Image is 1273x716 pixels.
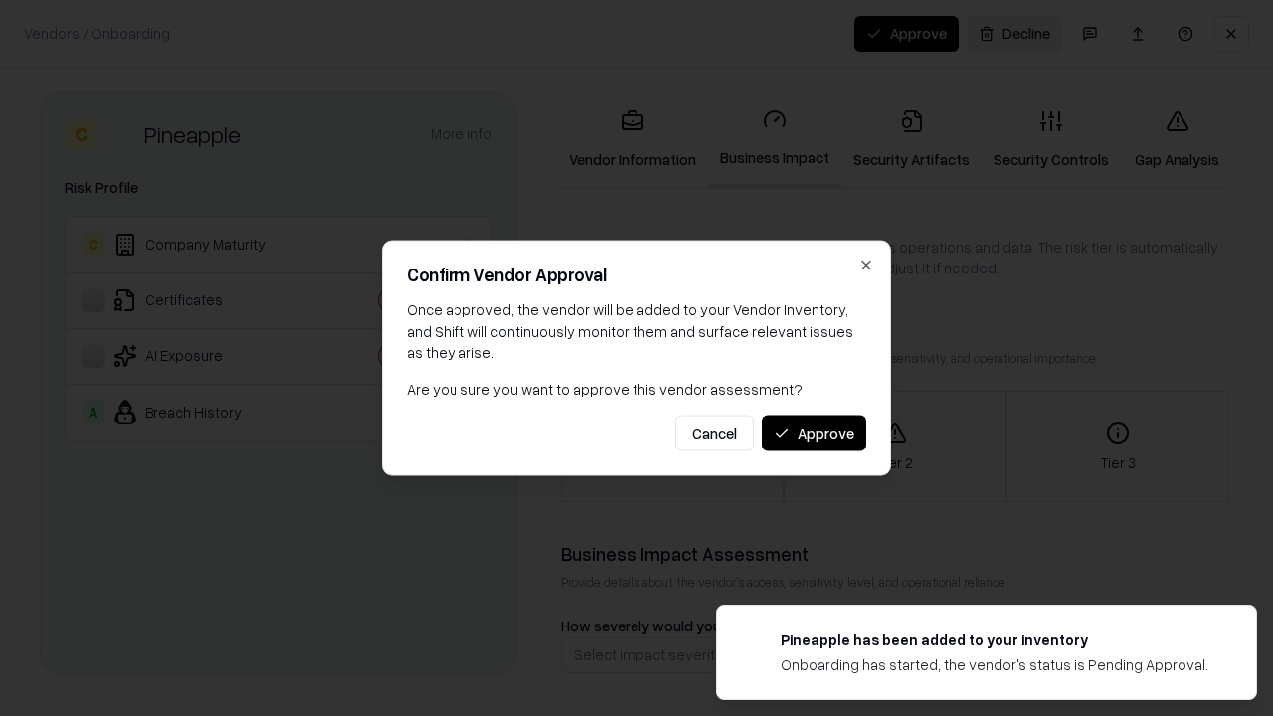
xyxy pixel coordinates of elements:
[781,629,1208,650] div: Pineapple has been added to your inventory
[762,415,866,450] button: Approve
[741,629,765,653] img: pineappleenergy.com
[781,654,1208,675] div: Onboarding has started, the vendor's status is Pending Approval.
[407,299,866,362] p: Once approved, the vendor will be added to your Vendor Inventory, and Shift will continuously mon...
[407,266,866,283] h2: Confirm Vendor Approval
[675,415,754,450] button: Cancel
[407,378,866,399] p: Are you sure you want to approve this vendor assessment?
